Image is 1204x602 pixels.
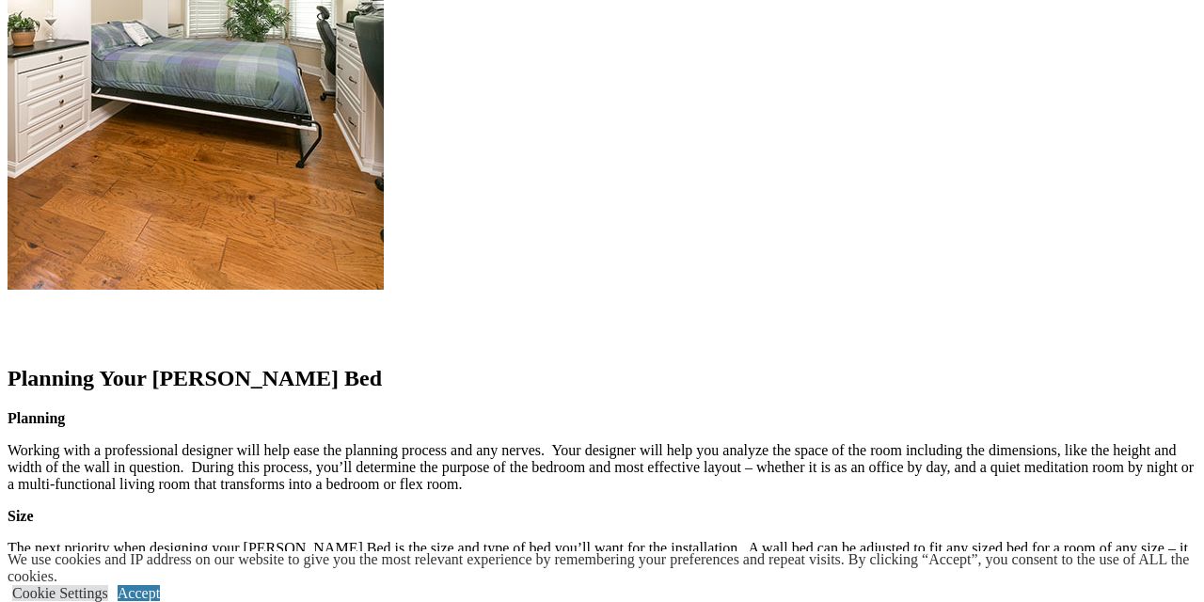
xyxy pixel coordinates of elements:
[8,551,1204,585] div: We use cookies and IP address on our website to give you the most relevant experience by remember...
[12,585,108,601] a: Cookie Settings
[8,540,1196,574] p: The next priority when designing your [PERSON_NAME] Bed is the size and type of bed you’ll want f...
[8,508,34,524] strong: Size
[118,585,160,601] a: Accept
[8,410,65,426] strong: Planning
[8,366,1196,391] h2: Planning Your [PERSON_NAME] Bed
[8,442,1196,493] p: Working with a professional designer will help ease the planning process and any nerves. Your des...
